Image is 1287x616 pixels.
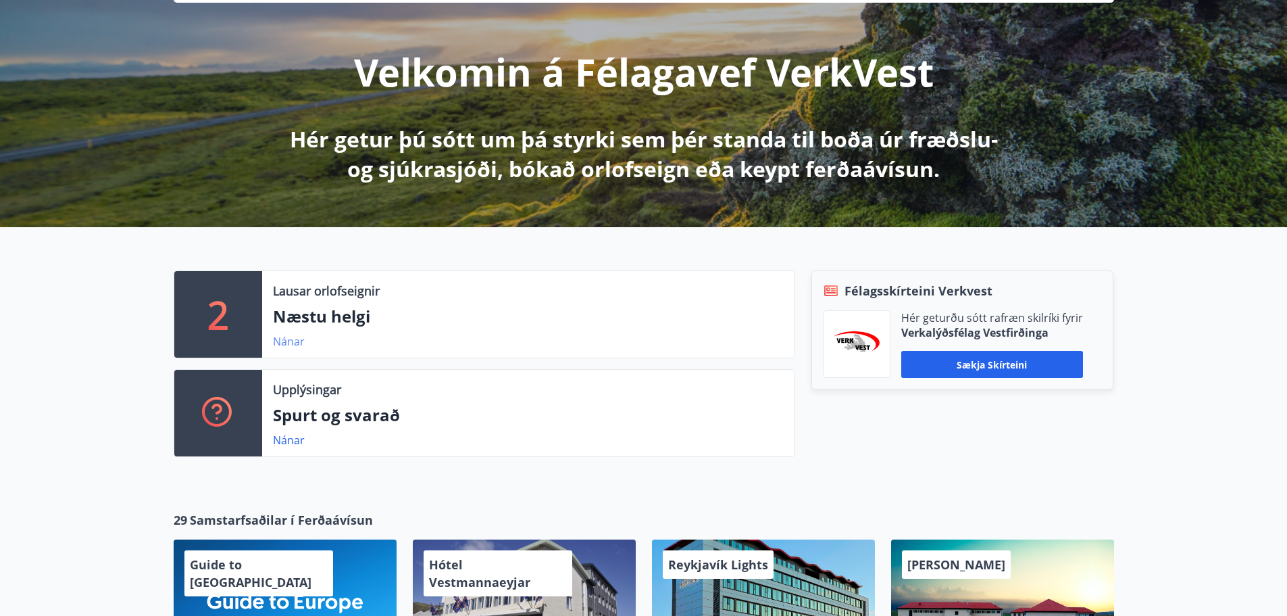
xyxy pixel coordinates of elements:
span: Félagsskírteini Verkvest [844,282,992,300]
span: Guide to [GEOGRAPHIC_DATA] [190,556,311,590]
span: Hótel Vestmannaeyjar [429,556,530,590]
p: Næstu helgi [273,305,784,328]
span: 29 [174,511,187,529]
span: Samstarfsaðilar í Ferðaávísun [190,511,373,529]
button: Sækja skírteini [901,351,1083,378]
span: Reykjavík Lights [668,556,768,573]
p: Hér geturðu sótt rafræn skilríki fyrir [901,310,1083,325]
p: 2 [207,289,229,340]
a: Nánar [273,334,305,349]
p: Lausar orlofseignir [273,282,380,300]
p: Velkomin á Félagavef VerkVest [354,46,934,97]
span: [PERSON_NAME] [907,556,1005,573]
p: Upplýsingar [273,381,341,398]
p: Verkalýðsfélag Vestfirðinga [901,325,1083,340]
p: Spurt og svarað [273,404,784,427]
img: jihgzMk4dcgjRAW2aMgpbAqQEG7LZi0j9dOLAUvz.png [834,331,880,358]
a: Nánar [273,433,305,448]
p: Hér getur þú sótt um þá styrki sem þér standa til boða úr fræðslu- og sjúkrasjóði, bókað orlofsei... [287,124,1001,184]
